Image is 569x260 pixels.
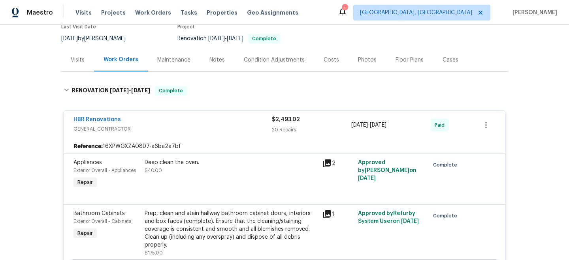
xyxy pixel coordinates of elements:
span: - [208,36,243,41]
div: 1 [322,209,353,219]
span: Tasks [181,10,197,15]
span: [DATE] [227,36,243,41]
span: [DATE] [370,122,386,128]
div: Visits [71,56,85,64]
span: Repair [74,178,96,186]
span: Last Visit Date [61,24,96,29]
div: 16XPWGXZA08D7-a6ba2a7bf [64,139,505,153]
span: Complete [433,212,460,220]
h6: RENOVATION [72,86,150,95]
span: - [351,121,386,129]
div: Notes [209,56,225,64]
span: Geo Assignments [247,9,298,17]
span: Repair [74,229,96,237]
span: Properties [207,9,237,17]
span: $40.00 [145,168,162,173]
span: Exterior Overall - Appliances [73,168,136,173]
span: [DATE] [61,36,78,41]
span: Renovation [177,36,280,41]
span: $175.00 [145,251,163,255]
span: - [110,88,150,93]
span: Appliances [73,160,102,165]
span: Approved by [PERSON_NAME] on [358,160,416,181]
a: HBR Renovations [73,117,121,122]
div: Costs [324,56,339,64]
span: Exterior Overall - Cabinets [73,219,131,224]
span: Complete [156,87,186,95]
span: [DATE] [110,88,129,93]
span: $2,493.02 [272,117,300,122]
div: Prep, clean and stain hallway bathroom cabinet doors, interiors and box faces (complete). Ensure ... [145,209,318,249]
div: RENOVATION [DATE]-[DATE]Complete [61,78,508,103]
div: Maintenance [157,56,190,64]
div: Deep clean the oven. [145,159,318,166]
div: 2 [322,159,353,168]
span: [DATE] [131,88,150,93]
span: GENERAL_CONTRACTOR [73,125,272,133]
span: Visits [75,9,92,17]
span: Complete [249,36,279,41]
span: [GEOGRAPHIC_DATA], [GEOGRAPHIC_DATA] [360,9,472,17]
span: [DATE] [351,122,368,128]
span: Approved by Refurby System User on [358,211,419,224]
span: [DATE] [401,219,419,224]
span: Paid [435,121,448,129]
span: Project [177,24,195,29]
div: 1 [342,5,347,13]
div: by [PERSON_NAME] [61,34,135,43]
div: Condition Adjustments [244,56,305,64]
span: [PERSON_NAME] [509,9,557,17]
span: Bathroom Cabinets [73,211,125,216]
div: Photos [358,56,377,64]
span: [DATE] [208,36,225,41]
div: Floor Plans [396,56,424,64]
b: Reference: [73,142,103,150]
span: Work Orders [135,9,171,17]
span: [DATE] [358,176,376,181]
div: Work Orders [104,56,138,64]
div: 20 Repairs [272,126,351,134]
div: Cases [443,56,458,64]
span: Complete [433,161,460,169]
span: Projects [101,9,126,17]
span: Maestro [27,9,53,17]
